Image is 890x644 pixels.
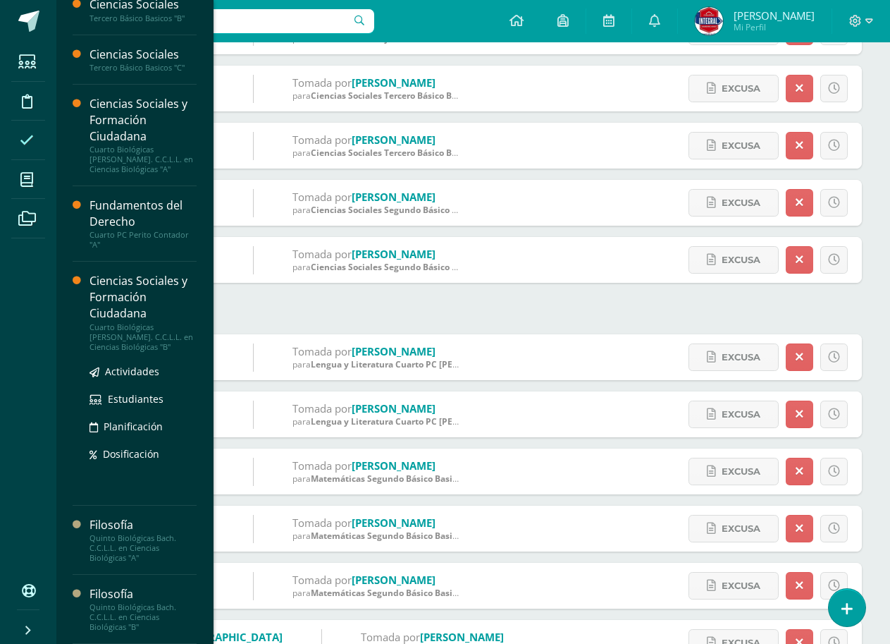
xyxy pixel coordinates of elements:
[89,230,197,250] div: Cuarto PC Perito Contador "A"
[89,418,197,435] a: Planificación
[89,273,197,322] div: Ciencias Sociales y Formación Ciudadana
[89,586,197,632] a: FilosofíaQuinto Biológicas Bach. C.C.L.L. en Ciencias Biológicas "B"
[292,204,462,216] div: para
[311,530,478,542] span: Matemáticas Segundo Básico Basicos 'C'
[89,198,197,230] div: Fundamentos del Derecho
[89,198,197,250] a: Fundamentos del DerechoCuarto PC Perito Contador "A"
[89,96,197,174] a: Ciencias Sociales y Formación CiudadanaCuarto Biológicas [PERSON_NAME]. C.C.L.L. en Ciencias Biol...
[361,630,420,644] span: Tomada por
[688,189,779,217] a: Excusa
[352,573,435,587] a: [PERSON_NAME]
[688,132,779,159] a: Excusa
[66,9,374,33] input: Busca un usuario...
[89,363,197,379] a: Actividades
[292,344,352,358] span: Tomada por
[105,365,159,378] span: Actividades
[722,133,760,159] span: Excusa
[89,322,197,352] div: Cuarto Biológicas [PERSON_NAME]. C.C.L.L. en Ciencias Biológicas "B"
[292,261,462,273] div: para
[722,75,760,102] span: Excusa
[722,516,760,542] span: Excusa
[734,21,815,33] span: Mi Perfil
[292,401,352,415] span: Tomada por
[292,247,352,261] span: Tomada por
[688,458,779,485] a: Excusa
[292,147,462,159] div: para
[104,420,163,433] span: Planificación
[722,344,760,370] span: Excusa
[292,458,352,473] span: Tomada por
[103,447,159,461] span: Dosificación
[89,47,197,73] a: Ciencias SocialesTercero Básico Basicos "C"
[89,602,197,632] div: Quinto Biológicas Bach. C.C.L.L. en Ciencias Biológicas "B"
[292,75,352,90] span: Tomada por
[352,401,435,415] a: [PERSON_NAME]
[89,517,197,563] a: FilosofíaQuinto Biológicas Bach. C.C.L.L. en Ciencias Biológicas "A"
[292,473,462,485] div: para
[688,515,779,542] a: Excusa
[292,358,462,370] div: para
[89,13,197,23] div: Tercero Básico Basicos "B"
[352,458,435,473] a: [PERSON_NAME]
[311,473,478,485] span: Matemáticas Segundo Básico Basicos 'C'
[352,190,435,204] a: [PERSON_NAME]
[89,63,197,73] div: Tercero Básico Basicos "C"
[695,7,723,35] img: 9479b67508c872087c746233754dda3e.png
[352,247,435,261] a: [PERSON_NAME]
[352,75,435,90] a: [PERSON_NAME]
[722,190,760,216] span: Excusa
[311,90,489,102] span: Ciencias Sociales Tercero Básico Basicos 'C'
[108,392,163,406] span: Estudiantes
[688,75,779,102] a: Excusa
[722,573,760,599] span: Excusa
[89,47,197,63] div: Ciencias Sociales
[688,572,779,600] a: Excusa
[89,533,197,563] div: Quinto Biológicas Bach. C.C.L.L. en Ciencias Biológicas "A"
[722,247,760,273] span: Excusa
[89,517,197,533] div: Filosofía
[292,190,352,204] span: Tomada por
[292,516,352,530] span: Tomada por
[292,573,352,587] span: Tomada por
[311,204,495,216] span: Ciencias Sociales Segundo Básico Basicos 'C'
[688,344,779,371] a: Excusa
[311,415,521,427] span: Lengua y Literatura Cuarto PC [PERSON_NAME] 'A'
[734,8,815,23] span: [PERSON_NAME]
[722,458,760,485] span: Excusa
[311,358,521,370] span: Lengua y Literatura Cuarto PC [PERSON_NAME] 'A'
[89,96,197,145] div: Ciencias Sociales y Formación Ciudadana
[352,516,435,530] a: [PERSON_NAME]
[420,630,504,644] a: [PERSON_NAME]
[722,401,760,427] span: Excusa
[311,147,489,159] span: Ciencias Sociales Tercero Básico Basicos 'C'
[292,587,462,599] div: para
[688,246,779,274] a: Excusa
[89,446,197,462] a: Dosificación
[688,401,779,428] a: Excusa
[352,133,435,147] a: [PERSON_NAME]
[85,294,862,323] label: Tomadas en mi área
[292,133,352,147] span: Tomada por
[89,273,197,351] a: Ciencias Sociales y Formación CiudadanaCuarto Biológicas [PERSON_NAME]. C.C.L.L. en Ciencias Biol...
[311,261,495,273] span: Ciencias Sociales Segundo Básico Basicos 'C'
[292,415,462,427] div: para
[292,90,462,102] div: para
[89,391,197,407] a: Estudiantes
[89,586,197,602] div: Filosofía
[311,587,478,599] span: Matemáticas Segundo Básico Basicos 'C'
[89,145,197,174] div: Cuarto Biológicas [PERSON_NAME]. C.C.L.L. en Ciencias Biológicas "A"
[352,344,435,358] a: [PERSON_NAME]
[292,530,462,542] div: para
